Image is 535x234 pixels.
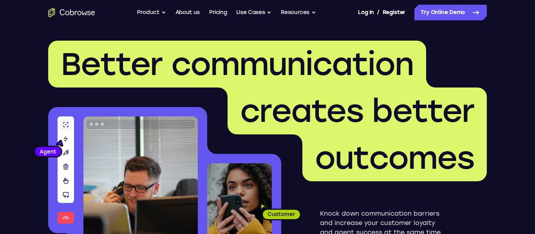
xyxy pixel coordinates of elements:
[383,5,405,20] a: Register
[137,5,166,20] button: Product
[414,5,487,20] a: Try Online Demo
[377,8,380,17] span: /
[48,8,95,17] a: Go to the home page
[315,139,474,177] span: outcomes
[240,92,474,130] span: creates better
[61,45,414,83] span: Better communication
[358,5,374,20] a: Log In
[175,5,200,20] a: About us
[281,5,316,20] button: Resources
[236,5,271,20] button: Use Cases
[209,5,227,20] a: Pricing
